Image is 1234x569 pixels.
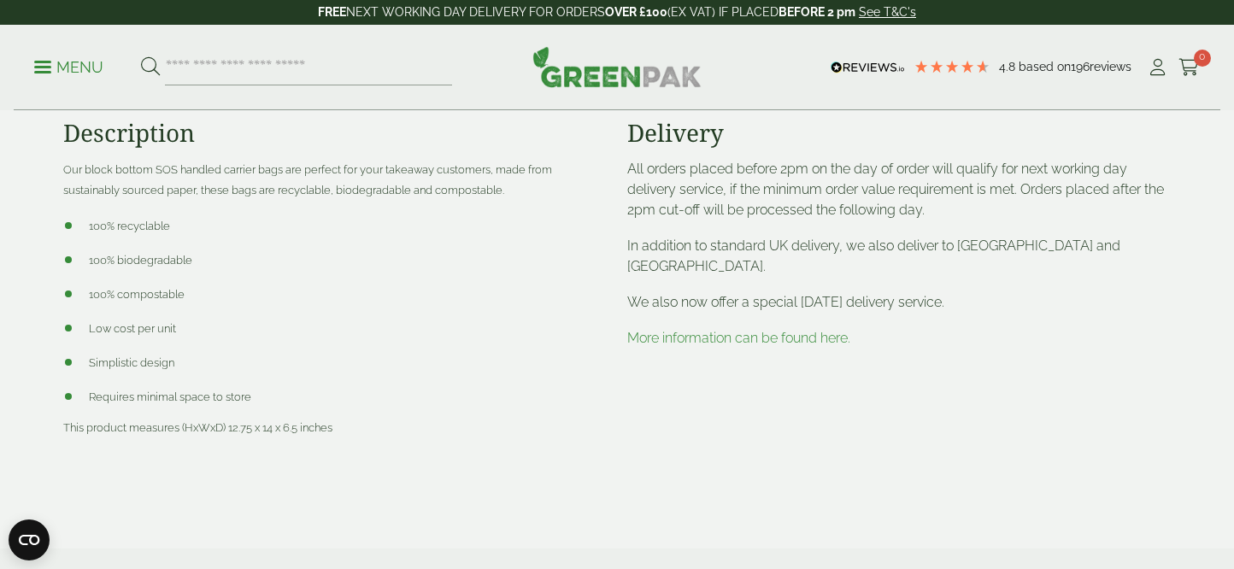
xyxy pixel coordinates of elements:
p: Menu [34,57,103,78]
span: 100% biodegradable [89,254,192,267]
span: Based on [1019,60,1071,73]
h3: Description [63,119,607,148]
span: Our block bottom SOS handled carrier bags are perfect for your takeaway customers, made from sust... [63,163,552,197]
span: This product measures (HxWxD) 12.75 x 14 x 6.5 inches [63,421,332,434]
i: My Account [1147,59,1168,76]
strong: OVER £100 [605,5,667,19]
h3: Delivery [627,119,1171,148]
strong: BEFORE 2 pm [779,5,855,19]
a: See T&C's [859,5,916,19]
span: 100% compostable [89,288,185,301]
a: Menu [34,57,103,74]
p: We also now offer a special [DATE] delivery service. [627,292,1171,313]
span: 196 [1071,60,1090,73]
img: REVIEWS.io [831,62,905,73]
button: Open CMP widget [9,519,50,560]
span: 100% recyclable [89,220,170,232]
img: GreenPak Supplies [532,46,702,87]
a: More information can be found here. [627,330,850,346]
p: In addition to standard UK delivery, we also deliver to [GEOGRAPHIC_DATA] and [GEOGRAPHIC_DATA]. [627,236,1171,277]
span: 4.8 [999,60,1019,73]
span: reviews [1090,60,1131,73]
span: Simplistic design [89,356,174,369]
p: All orders placed before 2pm on the day of order will qualify for next working day delivery servi... [627,159,1171,220]
i: Cart [1178,59,1200,76]
strong: FREE [318,5,346,19]
a: 0 [1178,55,1200,80]
span: 0 [1194,50,1211,67]
span: Requires minimal space to store [89,390,251,403]
div: 4.79 Stars [914,59,990,74]
span: Low cost per unit [89,322,176,335]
